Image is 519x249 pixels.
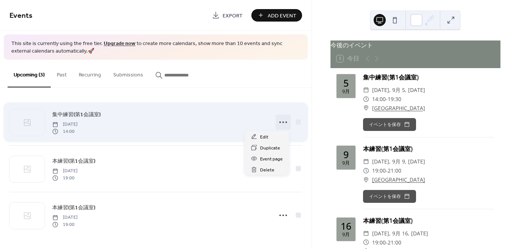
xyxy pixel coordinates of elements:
[363,73,494,82] div: 集中練習(第1会議室)
[52,121,78,128] span: [DATE]
[223,12,243,20] span: Export
[52,221,78,228] span: 19:00
[52,214,78,221] span: [DATE]
[363,190,416,203] button: イベントを保存
[9,8,33,23] span: Events
[388,166,401,175] span: 21:00
[363,86,369,95] div: ​
[52,203,95,212] a: 本練習(第1会議室)
[260,144,280,152] span: Duplicate
[363,95,369,104] div: ​
[372,238,386,247] span: 19:00
[52,128,78,135] span: 14:00
[104,39,136,49] a: Upgrade now
[363,175,369,184] div: ​
[388,95,401,104] span: 19:30
[51,60,73,87] button: Past
[11,40,300,55] span: This site is currently using the free tier. to create more calendars, show more than 10 events an...
[372,86,425,95] span: [DATE], 9月 5, [DATE]
[388,238,401,247] span: 21:00
[107,60,149,87] button: Submissions
[386,95,388,104] span: -
[363,166,369,175] div: ​
[386,238,388,247] span: -
[330,40,500,50] div: 今後のイベント
[206,9,248,22] a: Export
[372,175,425,184] a: [GEOGRAPHIC_DATA]
[251,9,302,22] button: Add Event
[363,229,369,238] div: ​
[52,157,95,165] a: 本練習(第1会議室)
[52,111,101,119] span: 集中練習(第1会議室)
[372,104,425,113] a: [GEOGRAPHIC_DATA]
[341,221,351,231] div: 16
[363,144,494,153] div: 本練習(第1会議室)
[363,157,369,166] div: ​
[372,95,386,104] span: 14:00
[52,110,101,119] a: 集中練習(第1会議室)
[52,174,78,181] span: 19:00
[363,238,369,247] div: ​
[363,216,494,225] div: 本練習(第1会議室)
[342,89,350,94] div: 9月
[342,232,350,237] div: 9月
[343,150,349,159] div: 9
[363,104,369,113] div: ​
[52,168,78,174] span: [DATE]
[260,133,268,141] span: Edit
[268,12,296,20] span: Add Event
[363,118,416,131] button: イベントを保存
[52,204,95,212] span: 本練習(第1会議室)
[260,155,283,163] span: Event page
[372,166,386,175] span: 19:00
[8,60,51,87] button: Upcoming (3)
[372,229,428,238] span: [DATE], 9月 16, [DATE]
[372,157,425,166] span: [DATE], 9月 9, [DATE]
[73,60,107,87] button: Recurring
[343,78,349,88] div: 5
[342,161,350,166] div: 9月
[386,166,388,175] span: -
[260,166,274,174] span: Delete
